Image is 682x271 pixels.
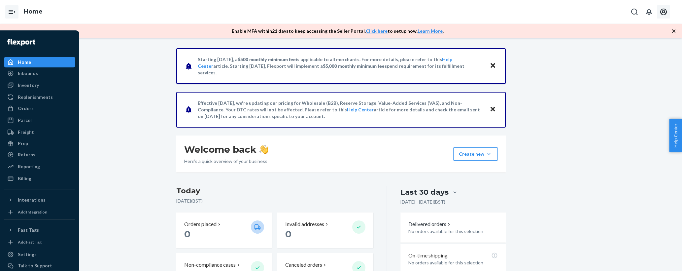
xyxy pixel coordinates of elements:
[4,103,75,114] a: Orders
[400,199,445,205] p: [DATE] - [DATE] ( BST )
[4,80,75,91] a: Inventory
[238,57,296,62] span: $500 monthly minimum fee
[18,82,39,89] div: Inventory
[18,227,39,233] div: Fast Tags
[18,129,34,135] div: Freight
[18,59,31,65] div: Home
[642,5,656,19] button: Open notifications
[4,149,75,160] a: Returns
[232,28,444,34] p: Enable MFA within 21 days to keep accessing the Seller Portal. to setup now. .
[18,117,32,124] div: Parcel
[366,28,388,34] a: Click here
[4,195,75,205] button: Integrations
[657,5,670,19] button: Open account menu
[18,175,31,182] div: Billing
[4,260,75,271] a: Talk to Support
[184,228,190,240] span: 0
[18,209,47,215] div: Add Integration
[198,100,483,120] p: Effective [DATE], we're updating our pricing for Wholesale (B2B), Reserve Storage, Value-Added Se...
[7,39,35,46] img: Flexport logo
[18,163,40,170] div: Reporting
[408,259,498,266] p: No orders available for this selection
[184,261,236,269] p: Non-compliance cases
[285,220,324,228] p: Invalid addresses
[184,158,268,165] p: Here’s a quick overview of your business
[400,187,449,197] div: Last 30 days
[176,198,373,204] p: [DATE] ( BST )
[4,173,75,184] a: Billing
[259,145,268,154] img: hand-wave emoji
[4,138,75,149] a: Prep
[184,220,217,228] p: Orders placed
[18,94,53,100] div: Replenishments
[285,261,322,269] p: Canceled orders
[18,239,42,245] div: Add Fast Tag
[408,228,498,235] p: No orders available for this selection
[18,2,48,21] ol: breadcrumbs
[198,56,483,76] p: Starting [DATE], a is applicable to all merchants. For more details, please refer to this article...
[24,8,43,15] a: Home
[18,251,37,258] div: Settings
[628,5,641,19] button: Open Search Box
[4,127,75,137] a: Freight
[176,213,272,248] button: Orders placed 0
[285,228,291,240] span: 0
[347,107,374,112] a: Help Center
[4,208,75,216] a: Add Integration
[277,213,373,248] button: Invalid addresses 0
[4,249,75,260] a: Settings
[4,161,75,172] a: Reporting
[408,220,452,228] button: Delivered orders
[176,186,373,196] h3: Today
[5,5,18,19] button: Open Navigation
[669,119,682,152] button: Help Center
[18,151,35,158] div: Returns
[18,70,38,77] div: Inbounds
[4,238,75,247] a: Add Fast Tag
[4,57,75,67] a: Home
[4,92,75,102] a: Replenishments
[18,197,46,203] div: Integrations
[489,61,497,71] button: Close
[18,262,52,269] div: Talk to Support
[4,225,75,235] button: Fast Tags
[18,105,34,112] div: Orders
[418,28,443,34] a: Learn More
[408,252,448,259] p: On-time shipping
[184,143,268,155] h1: Welcome back
[453,147,498,161] button: Create new
[4,68,75,79] a: Inbounds
[323,63,385,69] span: $5,000 monthly minimum fee
[4,115,75,126] a: Parcel
[18,140,28,147] div: Prep
[489,105,497,114] button: Close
